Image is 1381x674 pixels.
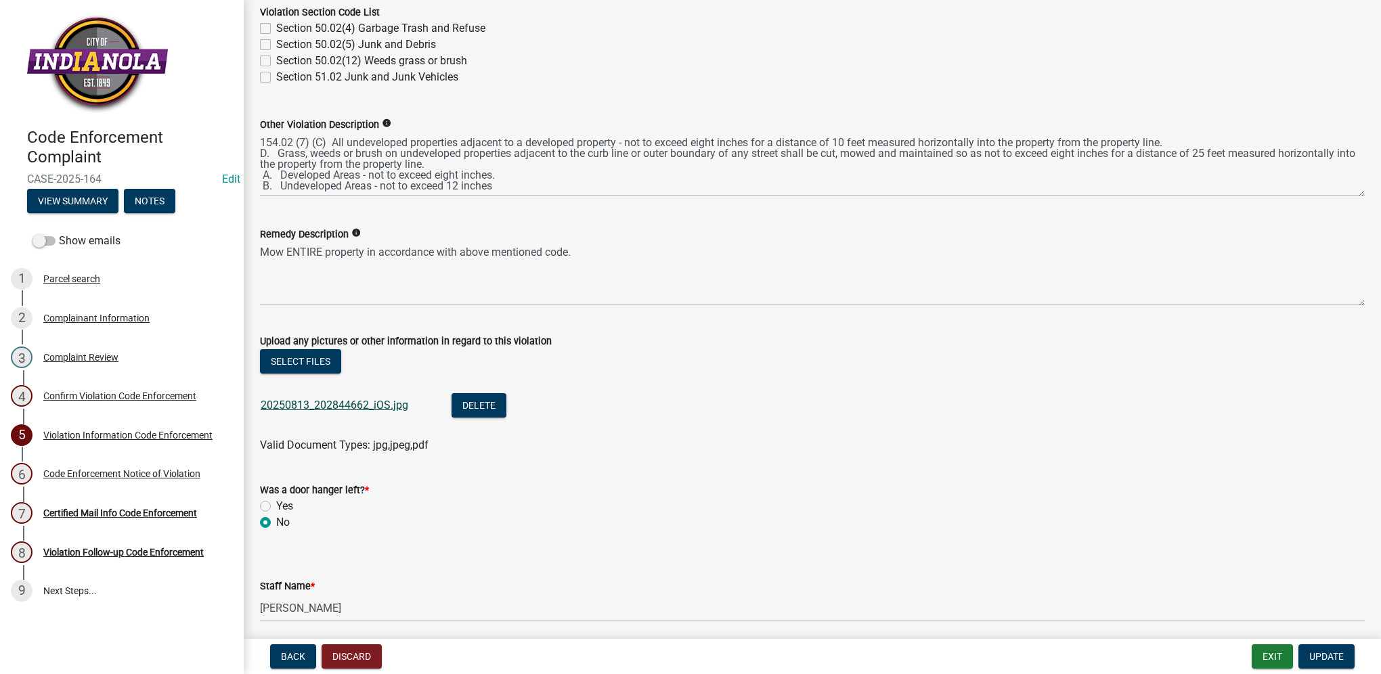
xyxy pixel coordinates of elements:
button: Delete [452,393,506,418]
div: 7 [11,502,32,524]
span: CASE-2025-164 [27,173,217,185]
button: Discard [322,644,382,669]
a: Edit [222,173,240,185]
wm-modal-confirm: Delete Document [452,400,506,413]
div: Confirm Violation Code Enforcement [43,391,196,401]
div: 5 [11,424,32,446]
div: 6 [11,463,32,485]
label: Staff Name [260,582,315,591]
span: Back [281,651,305,662]
wm-modal-confirm: Edit Application Number [222,173,240,185]
div: Code Enforcement Notice of Violation [43,469,200,478]
label: Section 50.02(4) Garbage Trash and Refuse [276,20,485,37]
a: 20250813_202844662_iOS.jpg [261,399,408,411]
div: 8 [11,541,32,563]
img: City of Indianola, Iowa [27,14,168,114]
div: Parcel search [43,274,100,284]
label: Upload any pictures or other information in regard to this violation [260,337,552,346]
wm-modal-confirm: Notes [124,196,175,207]
div: Complaint Review [43,353,118,362]
label: Was a door hanger left? [260,486,369,495]
i: info [351,228,361,238]
div: 4 [11,385,32,407]
button: Select files [260,349,341,374]
wm-modal-confirm: Summary [27,196,118,207]
label: Section 50.02(5) Junk and Debris [276,37,436,53]
button: Exit [1252,644,1293,669]
label: Show emails [32,233,120,249]
button: Back [270,644,316,669]
button: Update [1298,644,1355,669]
label: Remedy Description [260,230,349,240]
label: Violation Section Code List [260,8,380,18]
label: Yes [276,498,293,514]
div: Certified Mail Info Code Enforcement [43,508,197,518]
div: 2 [11,307,32,329]
div: 3 [11,346,32,368]
label: Section 51.02 Junk and Junk Vehicles [276,69,458,85]
div: 1 [11,268,32,290]
h4: Code Enforcement Complaint [27,128,233,167]
span: Valid Document Types: jpg,jpeg,pdf [260,439,429,451]
label: Section 50.02(12) Weeds grass or brush [276,53,467,69]
span: Update [1309,651,1344,662]
label: Other Violation Description [260,120,379,130]
label: No [276,514,290,531]
div: Violation Follow-up Code Enforcement [43,547,204,557]
div: Violation Information Code Enforcement [43,430,213,440]
button: Notes [124,189,175,213]
div: 9 [11,580,32,602]
i: info [382,118,391,128]
button: View Summary [27,189,118,213]
div: Complainant Information [43,313,150,323]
